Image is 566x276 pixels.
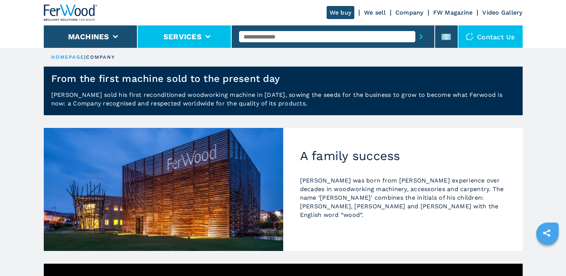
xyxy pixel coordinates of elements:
a: We buy [327,6,355,19]
img: Ferwood [44,4,98,21]
p: [PERSON_NAME] sold his first reconditioned woodworking machine in [DATE], sowing the seeds for th... [44,91,523,115]
h2: A family success [300,148,506,163]
a: We sell [364,9,386,16]
a: HOMEPAGE [51,54,85,60]
img: Contact us [466,33,473,40]
a: Video Gallery [482,9,522,16]
p: company [86,54,116,61]
a: Company [395,9,423,16]
h1: From the first machine sold to the present day [51,73,280,85]
a: FW Magazine [433,9,473,16]
div: Contact us [458,25,523,48]
p: [PERSON_NAME] was born from [PERSON_NAME] experience over decades in woodworking machinery, acces... [300,176,506,219]
button: Machines [68,32,109,41]
a: sharethis [537,224,556,242]
button: Services [163,32,202,41]
span: | [84,54,86,60]
iframe: Chat [534,242,560,270]
button: submit-button [415,28,427,45]
img: A family success [44,128,283,251]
